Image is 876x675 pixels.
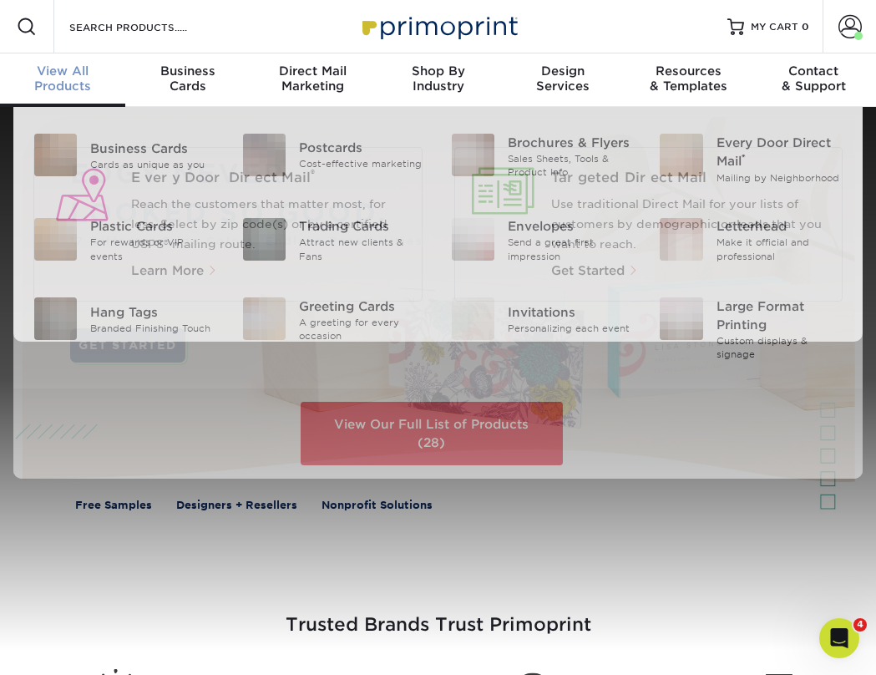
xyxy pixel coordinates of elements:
[716,297,843,334] div: Large Format Printing
[716,134,843,170] div: Every Door Direct Mail
[508,236,635,264] div: Send a great first impression
[819,618,859,658] iframe: Intercom live chat
[751,20,798,34] span: MY CART
[299,157,426,171] div: Cost-effective marketing
[751,53,876,107] a: Contact& Support
[508,302,635,321] div: Invitations
[452,218,494,261] img: Envelopes
[242,291,426,350] a: Greeting Cards Greeting Cards A greeting for every occasion
[33,211,217,271] a: Plastic Cards Plastic Cards For rewards or VIP events
[625,63,751,94] div: & Templates
[659,291,843,368] a: Large Format Printing Large Format Printing Custom displays & signage
[125,63,251,79] span: Business
[251,53,376,107] a: Direct MailMarketing
[751,63,876,94] div: & Support
[301,402,562,465] a: View Our Full List of Products (28)
[660,134,702,176] img: Every Door Direct Mail
[299,236,426,264] div: Attract new clients & Fans
[243,218,286,261] img: Trading Cards
[355,8,522,44] img: Primoprint
[716,334,843,362] div: Custom displays & signage
[376,53,501,107] a: Shop ByIndustry
[660,218,702,261] img: Letterhead
[251,63,376,79] span: Direct Mail
[299,316,426,343] div: A greeting for every occasion
[34,134,77,176] img: Business Cards
[34,297,77,340] img: Hang Tags
[90,321,217,335] div: Branded Finishing Touch
[716,236,843,264] div: Make it official and professional
[125,53,251,107] a: BusinessCards
[452,297,494,340] img: Invitations
[452,134,494,176] img: Brochures & Flyers
[853,618,867,632] span: 4
[716,218,843,236] div: Letterhead
[125,63,251,94] div: Cards
[376,63,501,79] span: Shop By
[243,134,286,176] img: Postcards
[508,321,635,335] div: Personalizing each event
[802,21,809,33] span: 0
[90,218,217,236] div: Plastic Cards
[660,297,702,340] img: Large Format Printing
[376,63,501,94] div: Industry
[508,218,635,236] div: Envelopes
[716,170,843,185] div: Mailing by Neighborhood
[742,152,746,164] sup: ®
[500,63,625,94] div: Services
[299,297,426,316] div: Greeting Cards
[242,211,426,271] a: Trading Cards Trading Cards Attract new clients & Fans
[659,211,843,271] a: Letterhead Letterhead Make it official and professional
[90,157,217,171] div: Cards as unique as you
[625,53,751,107] a: Resources& Templates
[251,63,376,94] div: Marketing
[90,139,217,157] div: Business Cards
[451,127,635,186] a: Brochures & Flyers Brochures & Flyers Sales Sheets, Tools & Product Info
[751,63,876,79] span: Contact
[90,236,217,264] div: For rewards or VIP events
[659,127,843,191] a: Every Door Direct Mail Every Door Direct Mail® Mailing by Neighborhood
[508,134,635,152] div: Brochures & Flyers
[33,127,217,183] a: Business Cards Business Cards Cards as unique as you
[242,127,426,183] a: Postcards Postcards Cost-effective marketing
[90,302,217,321] div: Hang Tags
[625,63,751,79] span: Resources
[68,17,230,37] input: SEARCH PRODUCTS.....
[451,211,635,271] a: Envelopes Envelopes Send a great first impression
[299,218,426,236] div: Trading Cards
[451,291,635,347] a: Invitations Invitations Personalizing each event
[33,291,217,347] a: Hang Tags Hang Tags Branded Finishing Touch
[508,152,635,180] div: Sales Sheets, Tools & Product Info
[500,63,625,79] span: Design
[299,139,426,157] div: Postcards
[500,53,625,107] a: DesignServices
[243,297,286,340] img: Greeting Cards
[34,218,77,261] img: Plastic Cards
